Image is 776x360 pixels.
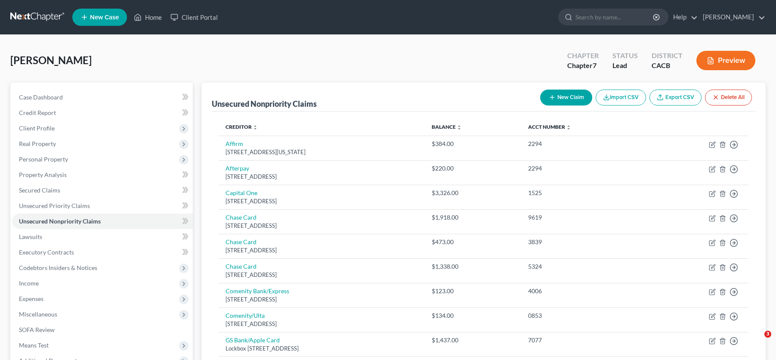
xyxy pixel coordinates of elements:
a: Lawsuits [12,229,193,245]
div: $1,918.00 [432,213,514,222]
div: [STREET_ADDRESS] [226,271,418,279]
div: $1,437.00 [432,336,514,344]
a: Afterpay [226,164,249,172]
span: Client Profile [19,124,55,132]
div: [STREET_ADDRESS] [226,197,418,205]
div: [STREET_ADDRESS] [226,173,418,181]
a: Creditor unfold_more [226,124,258,130]
div: 2294 [528,164,639,173]
div: 0853 [528,311,639,320]
div: [STREET_ADDRESS] [226,320,418,328]
span: Unsecured Nonpriority Claims [19,217,101,225]
div: [STREET_ADDRESS] [226,246,418,254]
span: Miscellaneous [19,310,57,318]
div: 5324 [528,262,639,271]
a: SOFA Review [12,322,193,338]
span: Means Test [19,341,49,349]
div: $3,326.00 [432,189,514,197]
span: Credit Report [19,109,56,116]
span: Codebtors Insiders & Notices [19,264,97,271]
div: Unsecured Nonpriority Claims [212,99,317,109]
span: Real Property [19,140,56,147]
a: Chase Card [226,238,257,245]
a: Balance unfold_more [432,124,462,130]
div: 3839 [528,238,639,246]
button: Delete All [705,90,752,106]
span: New Case [90,14,119,21]
div: Chapter [567,61,599,71]
span: Expenses [19,295,43,302]
div: Status [612,51,638,61]
span: Secured Claims [19,186,60,194]
a: [PERSON_NAME] [699,9,765,25]
a: Capital One [226,189,257,196]
span: Case Dashboard [19,93,63,101]
button: Preview [696,51,755,70]
span: Executory Contracts [19,248,74,256]
div: $473.00 [432,238,514,246]
div: $384.00 [432,140,514,148]
a: Comenity Bank/Express [226,287,289,295]
a: Executory Contracts [12,245,193,260]
a: Export CSV [649,90,702,106]
a: Chase Card [226,263,257,270]
div: 7077 [528,336,639,344]
a: Secured Claims [12,183,193,198]
span: Property Analysis [19,171,67,178]
span: SOFA Review [19,326,55,333]
div: [STREET_ADDRESS] [226,222,418,230]
button: Import CSV [596,90,646,106]
i: unfold_more [457,125,462,130]
div: [STREET_ADDRESS] [226,295,418,304]
iframe: Intercom live chat [747,331,767,351]
i: unfold_more [253,125,258,130]
a: Help [669,9,698,25]
a: Home [130,9,166,25]
button: New Claim [540,90,592,106]
a: Affirm [226,140,243,147]
span: Unsecured Priority Claims [19,202,90,209]
div: 1525 [528,189,639,197]
a: Comenity/Ulta [226,312,265,319]
a: Credit Report [12,105,193,121]
div: CACB [652,61,683,71]
div: 4006 [528,287,639,295]
a: Unsecured Priority Claims [12,198,193,214]
div: Chapter [567,51,599,61]
span: Lawsuits [19,233,42,240]
a: Case Dashboard [12,90,193,105]
span: 3 [764,331,771,338]
span: Personal Property [19,155,68,163]
div: Lead [612,61,638,71]
div: $123.00 [432,287,514,295]
a: Acct Number unfold_more [528,124,571,130]
div: District [652,51,683,61]
div: 9619 [528,213,639,222]
a: Chase Card [226,214,257,221]
span: [PERSON_NAME] [10,54,92,66]
span: 7 [593,61,597,69]
div: $220.00 [432,164,514,173]
a: GS Bank/Apple Card [226,336,280,344]
a: Property Analysis [12,167,193,183]
i: unfold_more [566,125,571,130]
a: Unsecured Nonpriority Claims [12,214,193,229]
input: Search by name... [575,9,654,25]
div: $1,338.00 [432,262,514,271]
div: [STREET_ADDRESS][US_STATE] [226,148,418,156]
div: 2294 [528,140,639,148]
span: Income [19,279,39,287]
div: $134.00 [432,311,514,320]
div: Lockbox [STREET_ADDRESS] [226,344,418,353]
a: Client Portal [166,9,222,25]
